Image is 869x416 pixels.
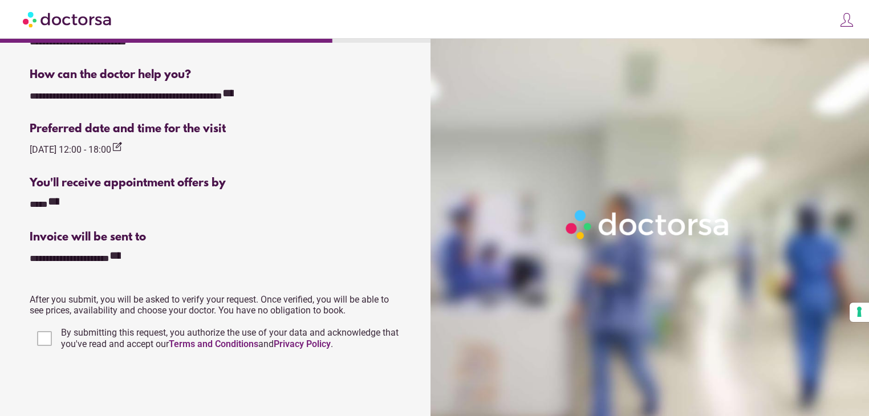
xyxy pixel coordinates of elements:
div: Invoice will be sent to [30,231,404,244]
img: icons8-customer-100.png [839,12,855,28]
div: [DATE] 12:00 - 18:00 [30,141,123,157]
img: Logo-Doctorsa-trans-White-partial-flat.png [561,205,735,244]
i: edit_square [111,141,123,153]
button: Your consent preferences for tracking technologies [850,303,869,322]
img: Doctorsa.com [23,6,113,32]
div: Preferred date and time for the visit [30,123,404,136]
span: By submitting this request, you authorize the use of your data and acknowledge that you've read a... [61,327,399,349]
a: Privacy Policy [274,338,331,349]
a: Terms and Conditions [169,338,258,349]
div: You'll receive appointment offers by [30,177,404,190]
div: How can the doctor help you? [30,68,404,81]
iframe: reCAPTCHA [30,364,203,408]
p: After you submit, you will be asked to verify your request. Once verified, you will be able to se... [30,294,404,316]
